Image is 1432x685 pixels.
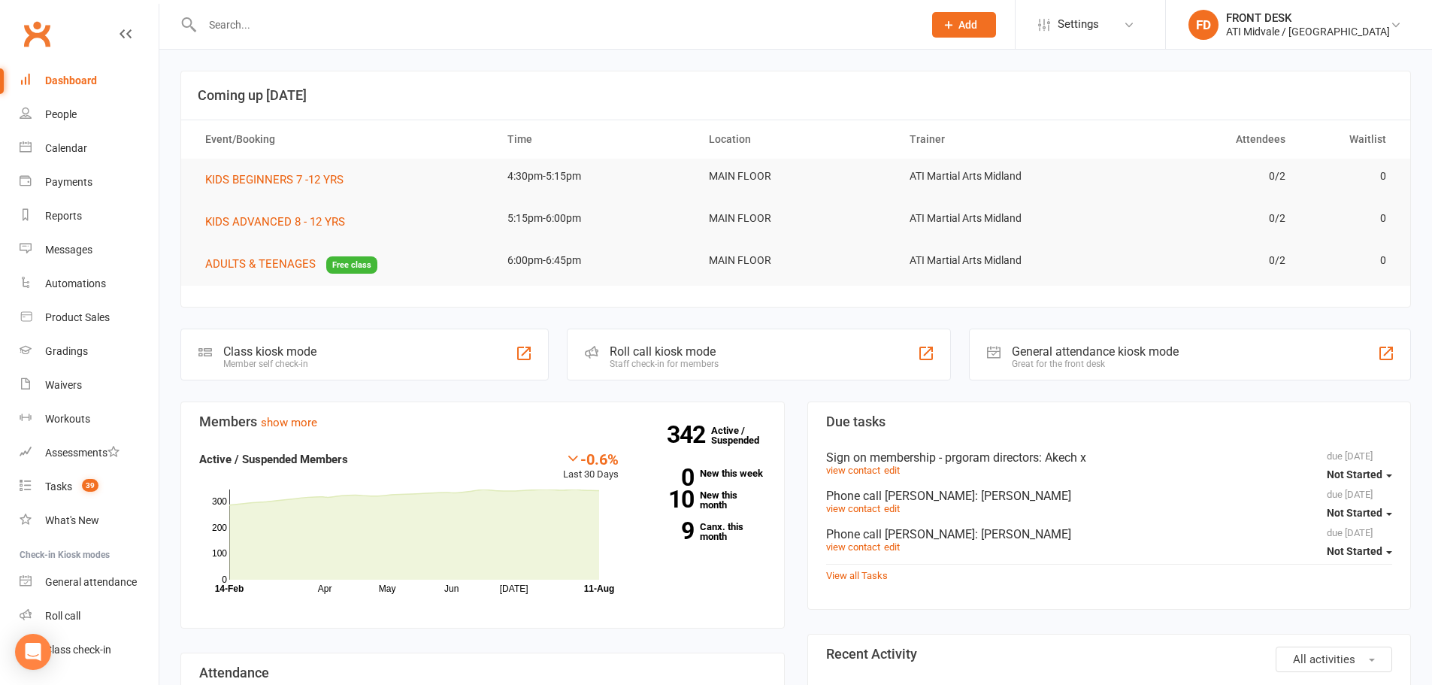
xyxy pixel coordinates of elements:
td: 0/2 [1097,201,1299,236]
button: KIDS ADVANCED 8 - 12 YRS [205,213,356,231]
div: Phone call [PERSON_NAME] [826,527,1393,541]
button: All activities [1276,647,1392,672]
div: Assessments [45,447,120,459]
th: Location [695,120,897,159]
div: Roll call [45,610,80,622]
a: edit [884,541,900,553]
a: show more [261,416,317,429]
span: Not Started [1327,545,1382,557]
span: Settings [1058,8,1099,41]
div: Payments [45,176,92,188]
td: 0/2 [1097,159,1299,194]
div: Last 30 Days [563,450,619,483]
a: view contact [826,503,880,514]
div: Phone call [PERSON_NAME] [826,489,1393,503]
a: Product Sales [20,301,159,335]
div: Member self check-in [223,359,316,369]
a: People [20,98,159,132]
td: MAIN FLOOR [695,159,897,194]
th: Waitlist [1299,120,1400,159]
strong: 9 [641,520,694,542]
td: ATI Martial Arts Midland [896,159,1097,194]
td: 6:00pm-6:45pm [494,243,695,278]
a: Automations [20,267,159,301]
a: 0New this week [641,468,766,478]
a: General attendance kiosk mode [20,565,159,599]
strong: 0 [641,466,694,489]
strong: 342 [667,423,711,446]
h3: Attendance [199,665,766,680]
h3: Due tasks [826,414,1393,429]
td: 0 [1299,243,1400,278]
a: edit [884,503,900,514]
a: 342Active / Suspended [711,414,777,456]
div: Sign on membership - prgoram directors [826,450,1393,465]
a: Workouts [20,402,159,436]
div: Workouts [45,413,90,425]
input: Search... [198,14,913,35]
span: Free class [326,256,377,274]
div: What's New [45,514,99,526]
div: Automations [45,277,106,289]
button: KIDS BEGINNERS 7 -12 YRS [205,171,354,189]
th: Attendees [1097,120,1299,159]
button: ADULTS & TEENAGESFree class [205,255,377,274]
div: Roll call kiosk mode [610,344,719,359]
span: : [PERSON_NAME] [975,489,1071,503]
a: Roll call [20,599,159,633]
div: Tasks [45,480,72,493]
a: Calendar [20,132,159,165]
th: Event/Booking [192,120,494,159]
span: KIDS BEGINNERS 7 -12 YRS [205,173,344,186]
td: 4:30pm-5:15pm [494,159,695,194]
a: Messages [20,233,159,267]
h3: Coming up [DATE] [198,88,1394,103]
button: Not Started [1327,538,1392,565]
a: 10New this month [641,490,766,510]
div: Staff check-in for members [610,359,719,369]
div: Class check-in [45,644,111,656]
span: Not Started [1327,468,1382,480]
td: 0 [1299,159,1400,194]
div: General attendance kiosk mode [1012,344,1179,359]
strong: 10 [641,488,694,511]
div: ATI Midvale / [GEOGRAPHIC_DATA] [1226,25,1390,38]
a: 9Canx. this month [641,522,766,541]
div: Reports [45,210,82,222]
div: People [45,108,77,120]
div: General attendance [45,576,137,588]
span: Not Started [1327,507,1382,519]
div: FD [1188,10,1219,40]
td: 5:15pm-6:00pm [494,201,695,236]
div: Gradings [45,345,88,357]
th: Trainer [896,120,1097,159]
div: Dashboard [45,74,97,86]
td: 0 [1299,201,1400,236]
div: Waivers [45,379,82,391]
span: : Akech x [1039,450,1086,465]
div: Calendar [45,142,87,154]
h3: Recent Activity [826,647,1393,662]
div: Great for the front desk [1012,359,1179,369]
a: view contact [826,465,880,476]
strong: Active / Suspended Members [199,453,348,466]
a: view contact [826,541,880,553]
td: ATI Martial Arts Midland [896,201,1097,236]
span: 39 [82,479,98,492]
span: All activities [1293,653,1355,666]
a: What's New [20,504,159,538]
a: Tasks 39 [20,470,159,504]
button: Add [932,12,996,38]
a: edit [884,465,900,476]
div: Class kiosk mode [223,344,316,359]
div: FRONT DESK [1226,11,1390,25]
a: View all Tasks [826,570,888,581]
button: Not Started [1327,462,1392,489]
td: ATI Martial Arts Midland [896,243,1097,278]
a: Assessments [20,436,159,470]
td: MAIN FLOOR [695,243,897,278]
button: Not Started [1327,500,1392,527]
a: Class kiosk mode [20,633,159,667]
th: Time [494,120,695,159]
div: -0.6% [563,450,619,467]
